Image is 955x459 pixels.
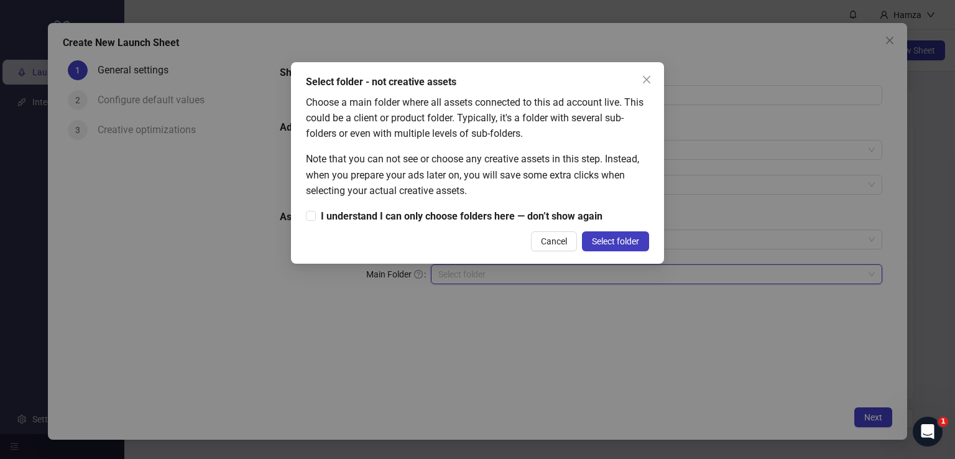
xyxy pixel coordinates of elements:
span: Cancel [541,236,567,246]
button: Select folder [582,231,649,251]
span: close [642,75,652,85]
span: Select folder [592,236,639,246]
div: Choose a main folder where all assets connected to this ad account live. This could be a client o... [306,95,649,141]
span: 1 [938,417,948,427]
span: I understand I can only choose folders here — don’t show again [316,208,607,224]
button: Cancel [531,231,577,251]
div: Note that you can not see or choose any creative assets in this step. Instead, when you prepare y... [306,151,649,198]
iframe: Intercom live chat [913,417,943,447]
div: Select folder - not creative assets [306,75,649,90]
button: Close [637,70,657,90]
